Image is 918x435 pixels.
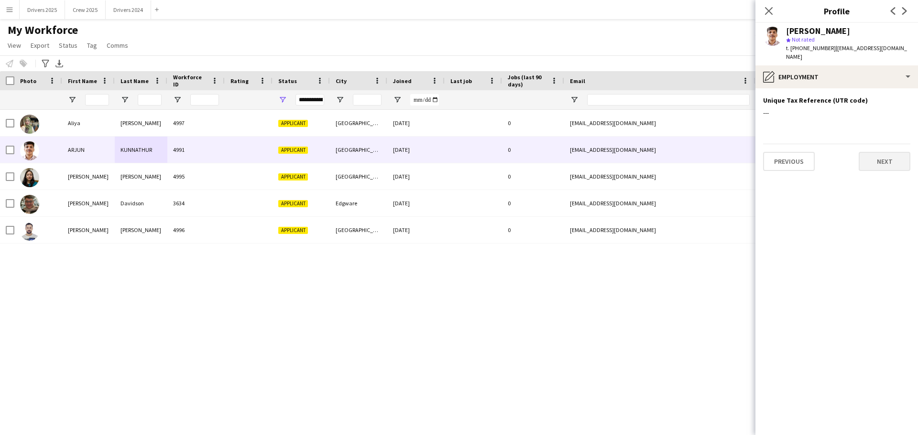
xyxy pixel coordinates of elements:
[103,39,132,52] a: Comms
[387,137,445,163] div: [DATE]
[564,110,755,136] div: [EMAIL_ADDRESS][DOMAIN_NAME]
[393,95,402,104] button: Open Filter Menu
[502,110,564,136] div: 0
[54,58,65,69] app-action-btn: Export XLSX
[120,77,149,85] span: Last Name
[570,95,579,104] button: Open Filter Menu
[278,200,308,207] span: Applicant
[570,77,585,85] span: Email
[20,77,36,85] span: Photo
[786,44,836,52] span: t. [PHONE_NUMBER]
[8,23,78,37] span: My Workforce
[278,95,287,104] button: Open Filter Menu
[336,77,347,85] span: City
[167,217,225,243] div: 4996
[138,94,162,106] input: Last Name Filter Input
[115,217,167,243] div: [PERSON_NAME]
[502,163,564,190] div: 0
[564,163,755,190] div: [EMAIL_ADDRESS][DOMAIN_NAME]
[410,94,439,106] input: Joined Filter Input
[167,110,225,136] div: 4997
[120,95,129,104] button: Open Filter Menu
[20,168,39,187] img: Ayusha Shrestha
[62,163,115,190] div: [PERSON_NAME]
[502,217,564,243] div: 0
[68,95,76,104] button: Open Filter Menu
[115,137,167,163] div: KUNNATHUR
[115,163,167,190] div: [PERSON_NAME]
[115,110,167,136] div: [PERSON_NAME]
[85,94,109,106] input: First Name Filter Input
[792,36,815,43] span: Not rated
[62,190,115,216] div: [PERSON_NAME]
[106,0,151,19] button: Drivers 2024
[278,147,308,154] span: Applicant
[508,74,547,88] span: Jobs (last 90 days)
[786,44,907,60] span: | [EMAIL_ADDRESS][DOMAIN_NAME]
[564,190,755,216] div: [EMAIL_ADDRESS][DOMAIN_NAME]
[20,115,39,134] img: Aliya Kazmi
[755,65,918,88] div: Employment
[27,39,53,52] a: Export
[4,39,25,52] a: View
[763,108,910,117] div: ---
[786,27,850,35] div: [PERSON_NAME]
[65,0,106,19] button: Crew 2025
[763,96,868,105] h3: Unique Tax Reference (UTR code)
[20,141,39,160] img: ARJUN KUNNATHUR
[564,217,755,243] div: [EMAIL_ADDRESS][DOMAIN_NAME]
[62,110,115,136] div: Aliya
[167,163,225,190] div: 4995
[387,163,445,190] div: [DATE]
[167,137,225,163] div: 4991
[502,190,564,216] div: 0
[83,39,101,52] a: Tag
[763,152,815,171] button: Previous
[755,5,918,17] h3: Profile
[450,77,472,85] span: Last job
[278,227,308,234] span: Applicant
[167,190,225,216] div: 3634
[40,58,51,69] app-action-btn: Advanced filters
[564,137,755,163] div: [EMAIL_ADDRESS][DOMAIN_NAME]
[353,94,382,106] input: City Filter Input
[62,217,115,243] div: [PERSON_NAME]
[278,120,308,127] span: Applicant
[278,173,308,180] span: Applicant
[20,222,39,241] img: syed ali hassan
[330,163,387,190] div: [GEOGRAPHIC_DATA]
[55,39,81,52] a: Status
[859,152,910,171] button: Next
[20,0,65,19] button: Drivers 2025
[20,195,39,214] img: Freddie Davidson
[115,190,167,216] div: Davidson
[336,95,344,104] button: Open Filter Menu
[330,110,387,136] div: [GEOGRAPHIC_DATA]
[8,41,21,50] span: View
[87,41,97,50] span: Tag
[59,41,77,50] span: Status
[68,77,97,85] span: First Name
[173,74,208,88] span: Workforce ID
[31,41,49,50] span: Export
[330,217,387,243] div: [GEOGRAPHIC_DATA]
[330,137,387,163] div: [GEOGRAPHIC_DATA]
[393,77,412,85] span: Joined
[62,137,115,163] div: ARJUN
[330,190,387,216] div: Edgware
[190,94,219,106] input: Workforce ID Filter Input
[387,190,445,216] div: [DATE]
[387,217,445,243] div: [DATE]
[173,95,182,104] button: Open Filter Menu
[230,77,249,85] span: Rating
[587,94,750,106] input: Email Filter Input
[502,137,564,163] div: 0
[278,77,297,85] span: Status
[107,41,128,50] span: Comms
[387,110,445,136] div: [DATE]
